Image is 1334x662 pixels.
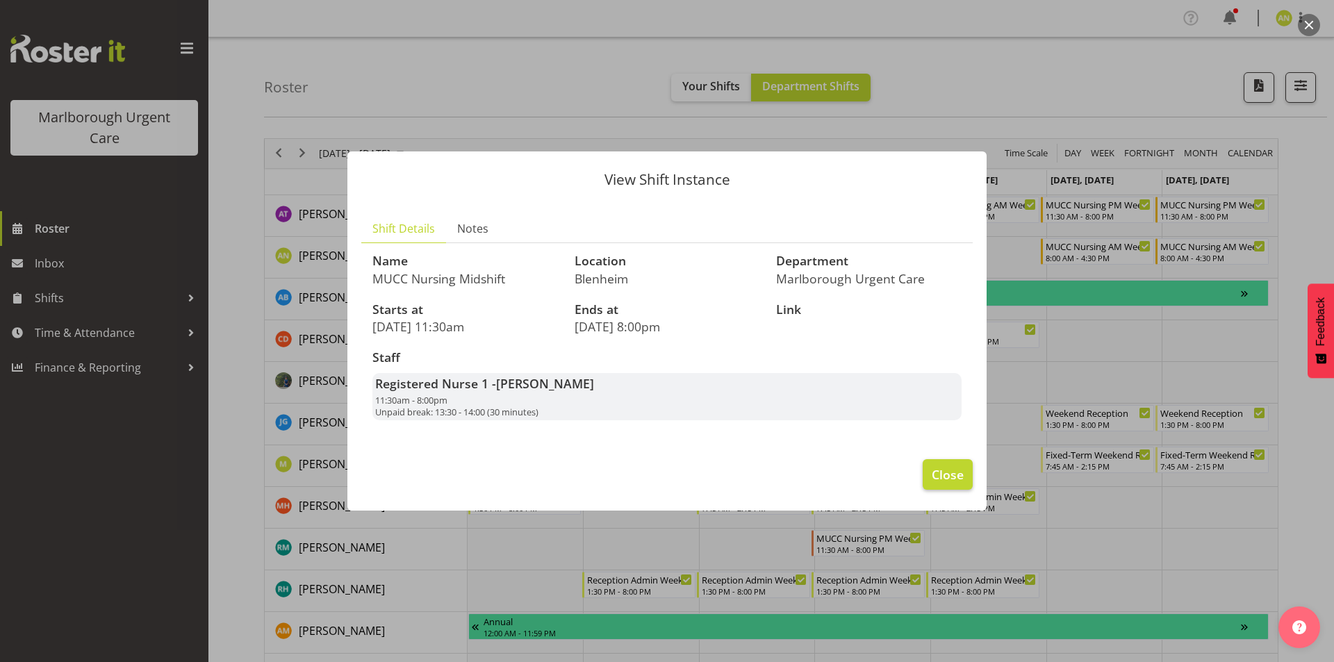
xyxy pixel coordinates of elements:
span: Notes [457,220,488,237]
span: Close [932,465,964,483]
button: Feedback - Show survey [1308,283,1334,378]
span: Feedback [1315,297,1327,346]
p: Unpaid break: 13:30 - 14:00 (30 minutes) [375,406,959,417]
h3: Ends at [575,303,760,317]
h3: Department [776,254,962,268]
img: help-xxl-2.png [1292,620,1306,634]
p: Marlborough Urgent Care [776,271,962,286]
p: Blenheim [575,271,760,286]
span: Shift Details [372,220,435,237]
button: Close [923,459,973,490]
span: 11:30am - 8:00pm [375,394,447,406]
p: [DATE] 11:30am [372,319,558,334]
p: MUCC Nursing Midshift [372,271,558,286]
h3: Link [776,303,962,317]
h3: Name [372,254,558,268]
p: View Shift Instance [361,172,973,187]
h3: Starts at [372,303,558,317]
strong: Registered Nurse 1 - [375,375,594,392]
h3: Location [575,254,760,268]
h3: Staff [372,351,962,365]
span: [PERSON_NAME] [496,375,594,392]
p: [DATE] 8:00pm [575,319,760,334]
